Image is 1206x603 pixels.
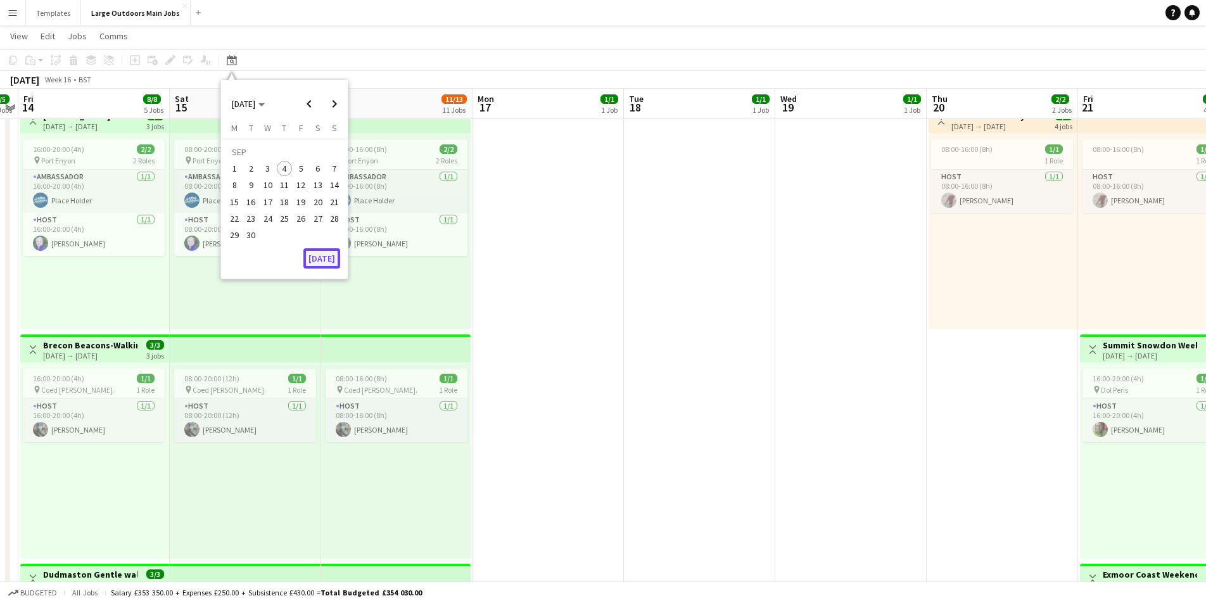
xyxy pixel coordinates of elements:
span: 27 [310,211,326,226]
span: W [264,122,271,134]
span: 11 [277,178,292,193]
span: Sat [175,93,189,105]
span: 19 [293,194,308,210]
app-card-role: Host1/116:00-20:00 (4h)[PERSON_NAME] [23,213,165,256]
span: 1/1 [752,94,770,104]
button: Large Outdoors Main Jobs [81,1,191,25]
span: 11/13 [441,94,467,104]
span: 1 Role [439,385,457,395]
span: 18 [277,194,292,210]
span: 1/1 [903,94,921,104]
div: [DATE] → [DATE] [1103,580,1197,590]
span: 1/1 [440,374,457,383]
button: 27-09-2025 [309,210,326,227]
button: 21-09-2025 [326,194,343,210]
span: [DATE] [232,98,255,110]
span: 3 [260,161,276,176]
span: Edit [41,30,55,42]
span: 2/2 [1051,94,1069,104]
span: 8 [227,178,242,193]
span: 17 [260,194,276,210]
div: [DATE] → [DATE] [43,580,137,590]
span: 2 [244,161,259,176]
span: 1/1 [1045,144,1063,154]
span: 2/2 [137,144,155,154]
span: M [231,122,238,134]
span: 22 [227,211,242,226]
button: 14-09-2025 [326,177,343,193]
span: 16:00-20:00 (4h) [33,144,84,154]
div: 3 jobs [146,579,164,590]
a: Jobs [63,28,92,44]
button: 23-09-2025 [243,210,259,227]
div: [DATE] → [DATE] [951,122,1046,131]
app-job-card: 08:00-16:00 (8h)2/2 Port Enyon2 RolesAmbassador1/108:00-16:00 (8h)Place HolderHost1/108:00-16:00 ... [326,139,467,256]
span: 17 [476,100,494,115]
div: [DATE] [10,73,39,86]
div: 4 jobs [1055,120,1072,131]
a: Comms [94,28,133,44]
span: Wed [780,93,797,105]
div: [DATE] → [DATE] [43,122,137,131]
button: 25-09-2025 [276,210,293,227]
span: 16:00-20:00 (4h) [33,374,84,383]
button: 19-09-2025 [293,194,309,210]
span: 3/3 [146,340,164,350]
div: Salary £353 350.00 + Expenses £250.00 + Subsistence £430.00 = [111,588,422,597]
button: Templates [26,1,81,25]
button: 13-09-2025 [309,177,326,193]
span: View [10,30,28,42]
span: 1/1 [137,374,155,383]
span: Week 16 [42,75,73,84]
app-job-card: 16:00-20:00 (4h)2/2 Port Enyon2 RolesAmbassador1/116:00-20:00 (4h)Place HolderHost1/116:00-20:00 ... [23,139,165,256]
app-card-role: Host1/108:00-16:00 (8h)[PERSON_NAME] [326,399,467,442]
span: F [299,122,303,134]
button: 26-09-2025 [293,210,309,227]
app-job-card: 08:00-20:00 (12h)2/2 Port Enyon2 RolesAmbassador1/108:00-20:00 (12h)Place HolderHost1/108:00-20:0... [174,139,316,256]
span: S [332,122,337,134]
button: 10-09-2025 [260,177,276,193]
button: 02-09-2025 [243,160,259,177]
span: All jobs [70,588,100,597]
span: Mon [478,93,494,105]
app-job-card: 08:00-16:00 (8h)1/1 Coed [PERSON_NAME].1 RoleHost1/108:00-16:00 (8h)[PERSON_NAME] [326,369,467,442]
span: 5 [293,161,308,176]
td: SEP [226,144,343,160]
span: 1/1 [288,374,306,383]
span: 12 [293,178,308,193]
span: 30 [244,227,259,243]
span: 4 [277,161,292,176]
button: 16-09-2025 [243,194,259,210]
span: 1 Role [136,385,155,395]
span: 14 [22,100,34,115]
button: Budgeted [6,586,59,600]
a: View [5,28,33,44]
app-card-role: Host1/108:00-20:00 (12h)[PERSON_NAME] [174,213,316,256]
app-card-role: Host1/108:00-16:00 (8h)[PERSON_NAME] [326,213,467,256]
button: 20-09-2025 [309,194,326,210]
span: 23 [244,211,259,226]
span: Dol Peris [1101,385,1128,395]
button: 08-09-2025 [226,177,243,193]
button: 15-09-2025 [226,194,243,210]
button: 11-09-2025 [276,177,293,193]
div: 16:00-20:00 (4h)1/1 Coed [PERSON_NAME].1 RoleHost1/116:00-20:00 (4h)[PERSON_NAME] [23,369,165,442]
button: 28-09-2025 [326,210,343,227]
span: Total Budgeted £354 030.00 [321,588,422,597]
app-card-role: Host1/116:00-20:00 (4h)[PERSON_NAME] [23,399,165,442]
div: 5 Jobs [144,105,163,115]
app-card-role: Host1/108:00-16:00 (8h)[PERSON_NAME] [931,170,1073,213]
span: Port Enyon [41,156,75,165]
button: Previous month [296,91,322,117]
span: 25 [277,211,292,226]
span: 08:00-16:00 (8h) [336,144,387,154]
app-card-role: Ambassador1/116:00-20:00 (4h)Place Holder [23,170,165,213]
button: 24-09-2025 [260,210,276,227]
button: 29-09-2025 [226,227,243,243]
span: 18 [627,100,644,115]
app-job-card: 08:00-16:00 (8h)1/11 RoleHost1/108:00-16:00 (8h)[PERSON_NAME] [931,139,1073,213]
span: 13 [310,178,326,193]
div: 3 jobs [146,350,164,360]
